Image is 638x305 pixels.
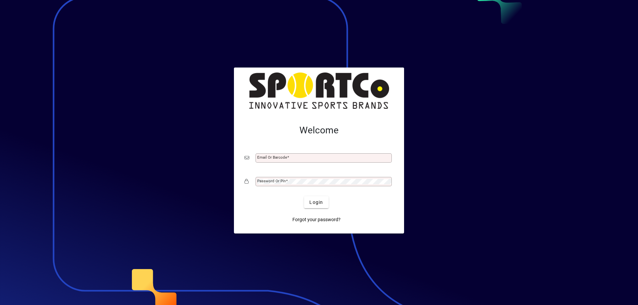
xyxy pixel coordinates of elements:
[290,214,343,226] a: Forgot your password?
[292,216,341,223] span: Forgot your password?
[257,155,287,160] mat-label: Email or Barcode
[257,179,286,183] mat-label: Password or Pin
[245,125,393,136] h2: Welcome
[309,199,323,206] span: Login
[304,196,328,208] button: Login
